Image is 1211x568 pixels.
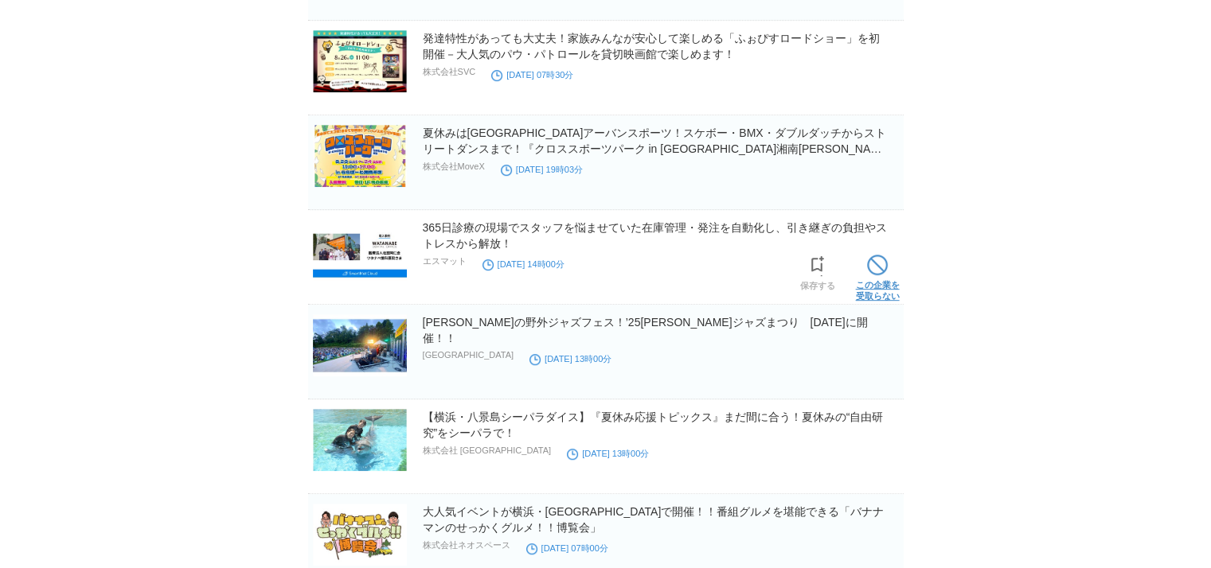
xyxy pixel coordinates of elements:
[313,125,407,187] img: 夏休みは湘南でアーバンスポーツ！スケボー・BMX・ダブルダッチからストリートダンスまで！『クロススポーツパーク in ららぽーと湘南平塚』が開催！
[313,220,407,282] img: 365日診療の現場でスタッフを悩ませていた在庫管理・発注を自動化し、引き継ぎの負担やストレスから解放！
[423,316,868,344] a: [PERSON_NAME]の野外ジャズフェス！’25[PERSON_NAME]ジャズまつり [DATE]に開催！！
[482,259,564,269] time: [DATE] 14時00分
[529,354,611,364] time: [DATE] 13時00分
[423,66,476,78] p: 株式会社SVC
[423,445,552,457] p: 株式会社 [GEOGRAPHIC_DATA]
[423,539,510,551] p: 株式会社ネオスペース
[423,505,885,534] a: 大人気イベントが横浜・[GEOGRAPHIC_DATA]で開催！！番組グルメを堪能できる「バナナマンのせっかくグルメ！！博覧会」
[313,30,407,92] img: 発達特性があっても大丈夫！家族みんなが安心して楽しめる「ふぉぴすロードショー」を初開催－大人気のパウ・パトロールを貸切映画館で楽しめます！
[567,449,649,458] time: [DATE] 13時00分
[313,504,407,566] img: 51145-20-8e2acbfa85b583768926e11d64e632a2-518x306.png
[423,350,514,360] p: [GEOGRAPHIC_DATA]
[491,70,573,80] time: [DATE] 07時30分
[526,543,608,553] time: [DATE] 07時00分
[423,255,467,267] p: エスマット
[800,251,835,291] a: 保存する
[856,251,900,302] a: この企業を受取らない
[423,221,887,250] a: 365日診療の現場でスタッフを悩ませていた在庫管理・発注を自動化し、引き継ぎの負担やストレスから解放！
[313,409,407,471] img: 【横浜・八景島シーパラダイス】『夏休み応援トピックス』まだ間に合う！夏休みの“自由研究”をシーパラで！
[423,161,485,173] p: 株式会社MoveX
[423,126,886,171] a: 夏休みは[GEOGRAPHIC_DATA]アーバンスポーツ！スケボー・BMX・ダブルダッチからストリートダンスまで！『クロススポーツパーク in [GEOGRAPHIC_DATA]湘南[PERS...
[501,165,583,174] time: [DATE] 19時03分
[423,410,884,439] a: 【横浜・八景島シーパラダイス】『夏休み応援トピックス』まだ間に合う！夏休みの“自由研究”をシーパラで！
[313,314,407,376] img: 横浜唯一の野外ジャズフェス！’25横浜旭ジャズまつり ８月31日に開催！！
[423,32,880,60] a: 発達特性があっても大丈夫！家族みんなが安心して楽しめる「ふぉぴすロードショー」を初開催－大人気のパウ・パトロールを貸切映画館で楽しめます！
